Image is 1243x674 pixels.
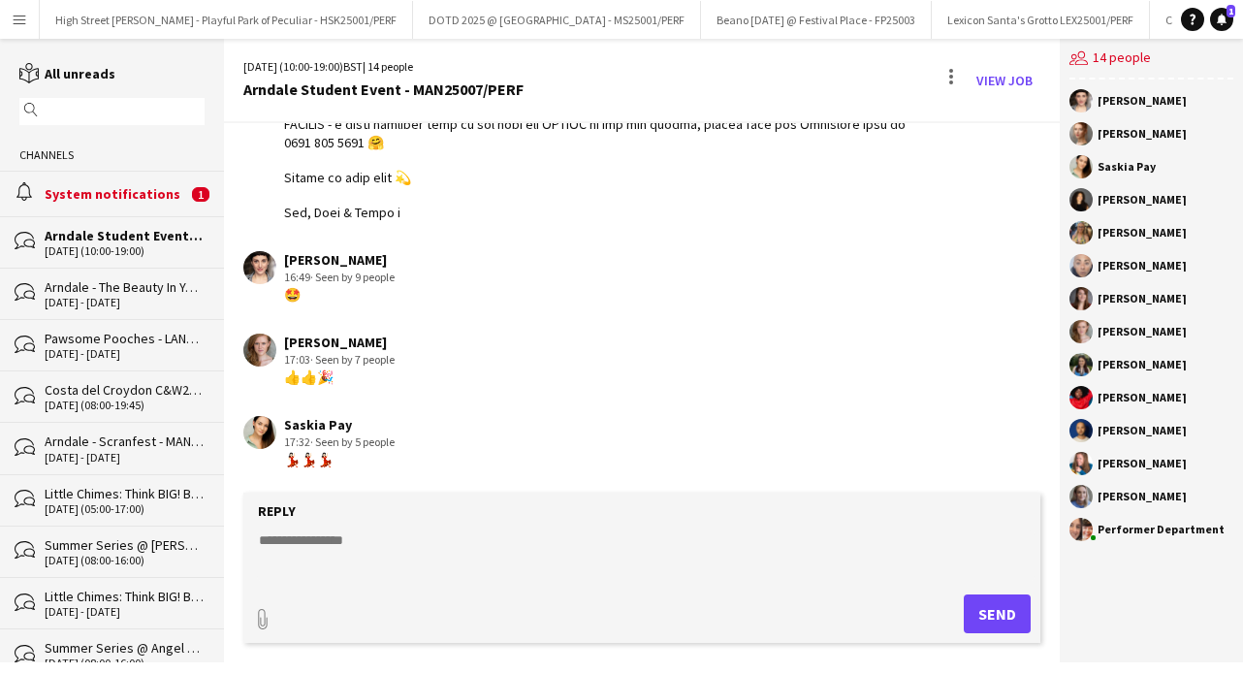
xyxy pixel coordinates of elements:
button: DOTD 2025 @ [GEOGRAPHIC_DATA] - MS25001/PERF [413,1,701,39]
div: [DATE] (08:00-16:00) [45,554,205,567]
div: [PERSON_NAME] [1098,359,1187,370]
span: · Seen by 7 people [310,352,395,367]
div: [PERSON_NAME] [284,251,395,269]
div: [DATE] (08:00-16:00) [45,657,205,670]
div: Performer Department [1098,524,1225,535]
div: [DATE] (05:00-17:00) [45,502,205,516]
button: Beano [DATE] @ Festival Place - FP25003 [701,1,932,39]
div: 💃🏻💃🏻💃🏻 [284,451,395,468]
div: [DATE] (10:00-19:00) | 14 people [243,58,524,76]
div: Arndale Student Event - MAN25007/PERF [45,227,205,244]
div: Saskia Pay [1098,161,1156,173]
span: BST [343,59,363,74]
div: [PERSON_NAME] [1098,128,1187,140]
label: Reply [258,502,296,520]
div: Arndale Student Event - MAN25007/PERF [243,80,524,98]
span: · Seen by 5 people [310,434,395,449]
div: [PERSON_NAME] [1098,227,1187,239]
div: [DATE] (08:00-19:45) [45,399,205,412]
div: [DATE] - [DATE] [45,451,205,465]
div: 14 people [1069,39,1233,80]
div: 16:49 [284,269,395,286]
div: 🤩 [284,286,395,304]
div: [DATE] - [DATE] [45,296,205,309]
button: High Street [PERSON_NAME] - Playful Park of Peculiar - HSK25001/PERF [40,1,413,39]
button: Lexicon Santa's Grotto LEX25001/PERF [932,1,1150,39]
div: [PERSON_NAME] [1098,293,1187,305]
div: [DATE] - [DATE] [45,605,205,619]
div: [PERSON_NAME] [1098,326,1187,337]
span: · Seen by 9 people [310,270,395,284]
div: Saskia Pay [284,416,395,433]
a: All unreads [19,65,115,82]
span: 1 [192,187,209,202]
div: [PERSON_NAME] [1098,458,1187,469]
div: [DATE] - [DATE] [45,347,205,361]
div: [PERSON_NAME] [1098,260,1187,272]
span: 1 [1227,5,1235,17]
div: System notifications [45,185,187,203]
div: [PERSON_NAME] [284,334,395,351]
button: Send [964,594,1031,633]
div: [DATE] (10:00-19:00) [45,244,205,258]
div: Arndale - Scranfest - MAN25003/PERF [45,433,205,450]
a: 1 [1210,8,1233,31]
div: Summer Series @ Angel Egg Soliders [45,639,205,657]
div: Pawsome Pooches - LAN25003/PERF [45,330,205,347]
div: 17:03 [284,351,395,369]
div: Summer Series @ [PERSON_NAME] & Wingz [45,536,205,554]
div: Little Chimes: Think BIG! BWCH25003/PERF [45,485,205,502]
a: View Job [969,65,1040,96]
div: [PERSON_NAME] [1098,392,1187,403]
div: Arndale - The Beauty In You - MAN25006/PERF [45,278,205,296]
div: 👍👍🎉 [284,369,395,386]
div: 17:32 [284,433,395,451]
div: [PERSON_NAME] [1098,95,1187,107]
div: Costa del Croydon C&W25003/PERF BINGO on the BEACH [45,381,205,399]
div: Little Chimes: Think BIG! BWCH25003/PERF [45,588,205,605]
div: [PERSON_NAME] [1098,425,1187,436]
div: [PERSON_NAME] [1098,194,1187,206]
div: [PERSON_NAME] [1098,491,1187,502]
